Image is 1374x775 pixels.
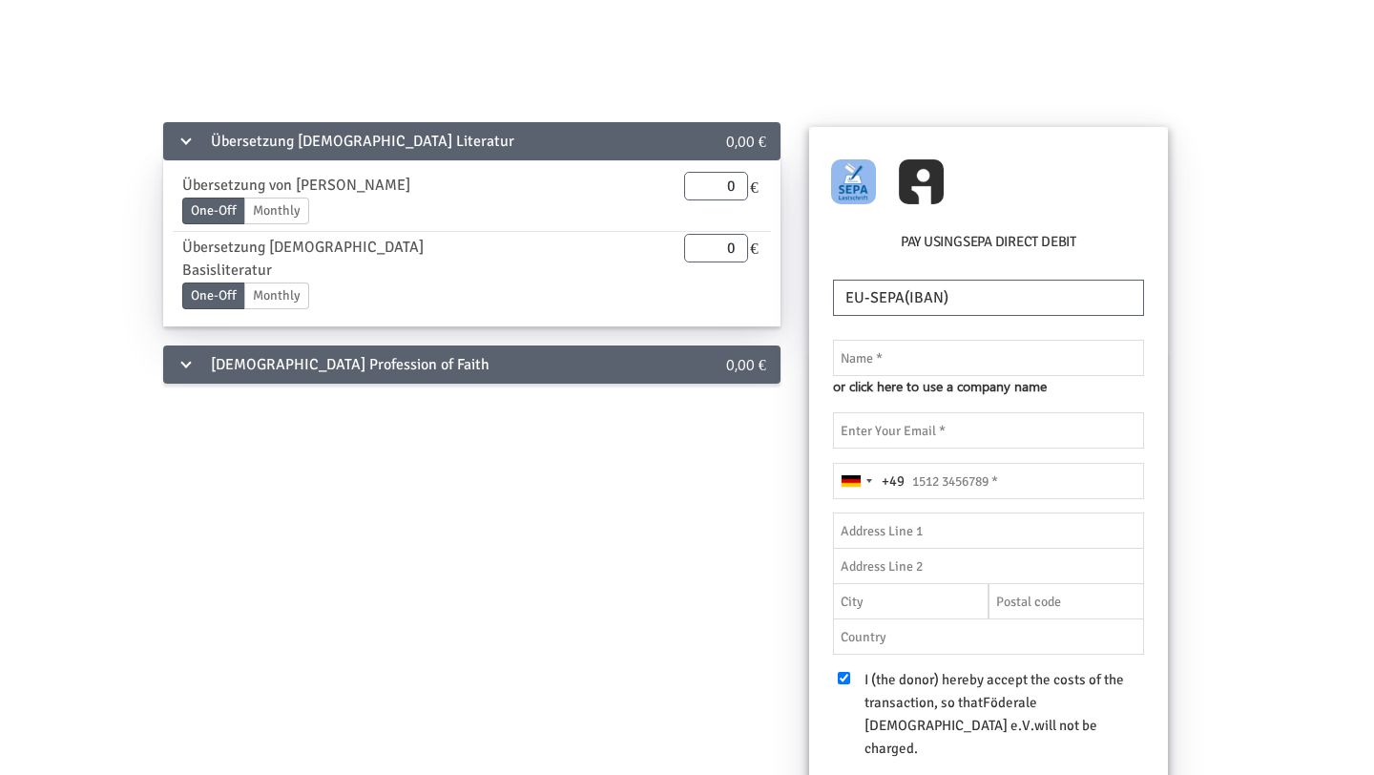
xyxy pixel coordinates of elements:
label: Monthly [244,283,309,309]
div: Übersetzung [DEMOGRAPHIC_DATA] Basisliteratur [168,236,496,283]
label: SEPA Direct Debit [963,231,1076,253]
input: City [833,583,989,619]
input: 1512 3456789 * [833,463,1144,499]
span: I (the donor) hereby accept the costs of the transaction, so that will not be charged. [864,671,1124,757]
span: or click here to use a company name [833,376,1047,397]
span: € [748,172,760,200]
input: Address Line 1 [833,513,1144,549]
input: Country [833,618,1144,655]
input: Address Line 2 [833,548,1144,584]
input: Postal code [989,583,1144,619]
img: GOCARDLESS [831,159,876,204]
span: 0,00 € [726,131,766,151]
span: € [748,234,760,262]
label: One-Off [182,283,245,309]
div: Übersetzung [DEMOGRAPHIC_DATA] Literatur [163,122,658,160]
label: One-Off [182,198,245,224]
label: Monthly [244,198,309,224]
div: Übersetzung von [PERSON_NAME] [168,174,496,198]
div: +49 [882,471,905,492]
button: Selected country [834,464,905,498]
span: 0,00 € [726,354,766,374]
img: GC_InstantBankPay [899,159,944,204]
input: Enter Your Email * [833,412,1144,449]
div: [DEMOGRAPHIC_DATA] Profession of Faith [163,346,658,384]
h6: Pay using [828,231,1149,261]
input: Name * [833,340,1144,376]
